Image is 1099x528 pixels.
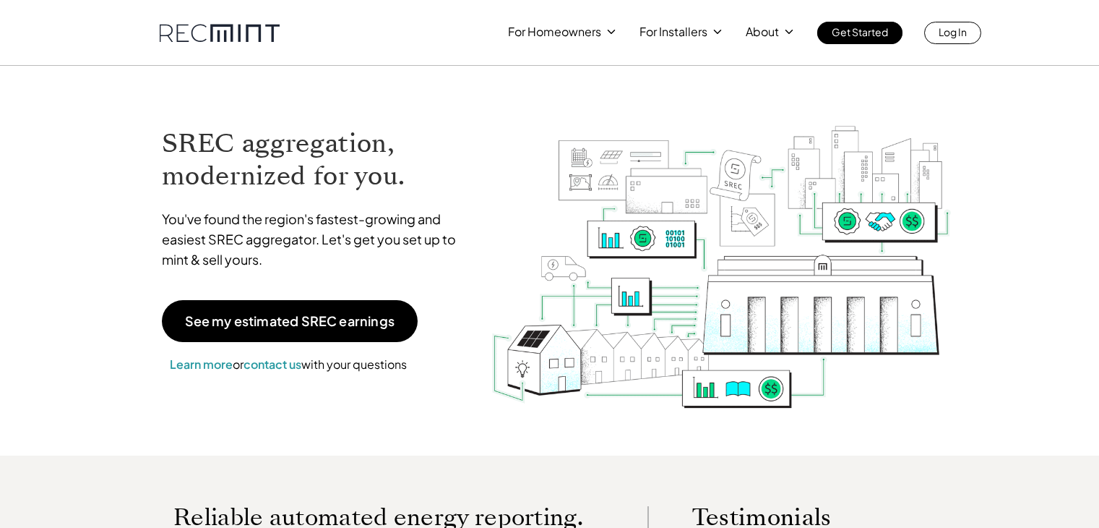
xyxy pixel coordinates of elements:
[746,22,779,42] p: About
[508,22,601,42] p: For Homeowners
[162,300,418,342] a: See my estimated SREC earnings
[243,357,301,372] a: contact us
[173,506,604,528] p: Reliable automated energy reporting.
[162,209,470,270] p: You've found the region's fastest-growing and easiest SREC aggregator. Let's get you set up to mi...
[162,127,470,192] h1: SREC aggregation, modernized for you.
[185,315,395,328] p: See my estimated SREC earnings
[817,22,902,44] a: Get Started
[924,22,981,44] a: Log In
[170,357,233,372] a: Learn more
[162,355,415,374] p: or with your questions
[491,88,952,412] img: RECmint value cycle
[832,22,888,42] p: Get Started
[639,22,707,42] p: For Installers
[692,506,908,528] p: Testimonials
[939,22,967,42] p: Log In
